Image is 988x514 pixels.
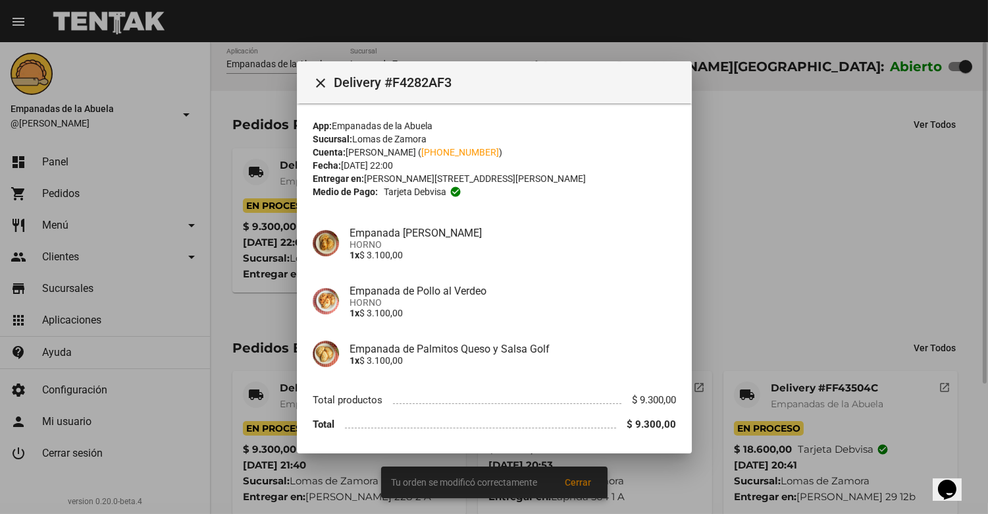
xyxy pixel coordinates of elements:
[313,119,676,132] div: Empanadas de la Abuela
[350,284,676,297] h4: Empanada de Pollo al Verdeo
[313,159,676,172] div: [DATE] 22:00
[313,132,676,146] div: Lomas de Zamora
[350,249,676,260] p: $ 3.100,00
[350,355,676,365] p: $ 3.100,00
[313,172,676,185] div: [PERSON_NAME][STREET_ADDRESS][PERSON_NAME]
[350,239,676,249] span: HORNO
[449,186,461,198] mat-icon: check_circle
[421,147,499,157] a: [PHONE_NUMBER]
[350,307,676,318] p: $ 3.100,00
[313,121,332,131] strong: App:
[313,75,328,91] mat-icon: Cerrar
[383,185,446,198] span: Tarjeta debvisa
[313,134,352,144] strong: Sucursal:
[350,307,359,318] b: 1x
[334,72,681,93] span: Delivery #F4282AF3
[933,461,975,501] iframe: chat widget
[313,146,676,159] div: [PERSON_NAME] ( )
[350,355,359,365] b: 1x
[313,160,341,171] strong: Fecha:
[307,69,334,96] button: Cerrar
[313,185,378,198] strong: Medio de Pago:
[313,341,339,367] img: 23889947-f116-4e8f-977b-138207bb6e24.jpg
[313,288,339,314] img: b535b57a-eb23-4682-a080-b8c53aa6123f.jpg
[350,226,676,239] h4: Empanada [PERSON_NAME]
[313,173,364,184] strong: Entregar en:
[313,388,676,413] li: Total productos $ 9.300,00
[313,230,339,256] img: f753fea7-0f09-41b3-9a9e-ddb84fc3b359.jpg
[350,297,676,307] span: HORNO
[313,412,676,436] li: Total $ 9.300,00
[350,249,359,260] b: 1x
[350,342,676,355] h4: Empanada de Palmitos Queso y Salsa Golf
[313,147,346,157] strong: Cuenta:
